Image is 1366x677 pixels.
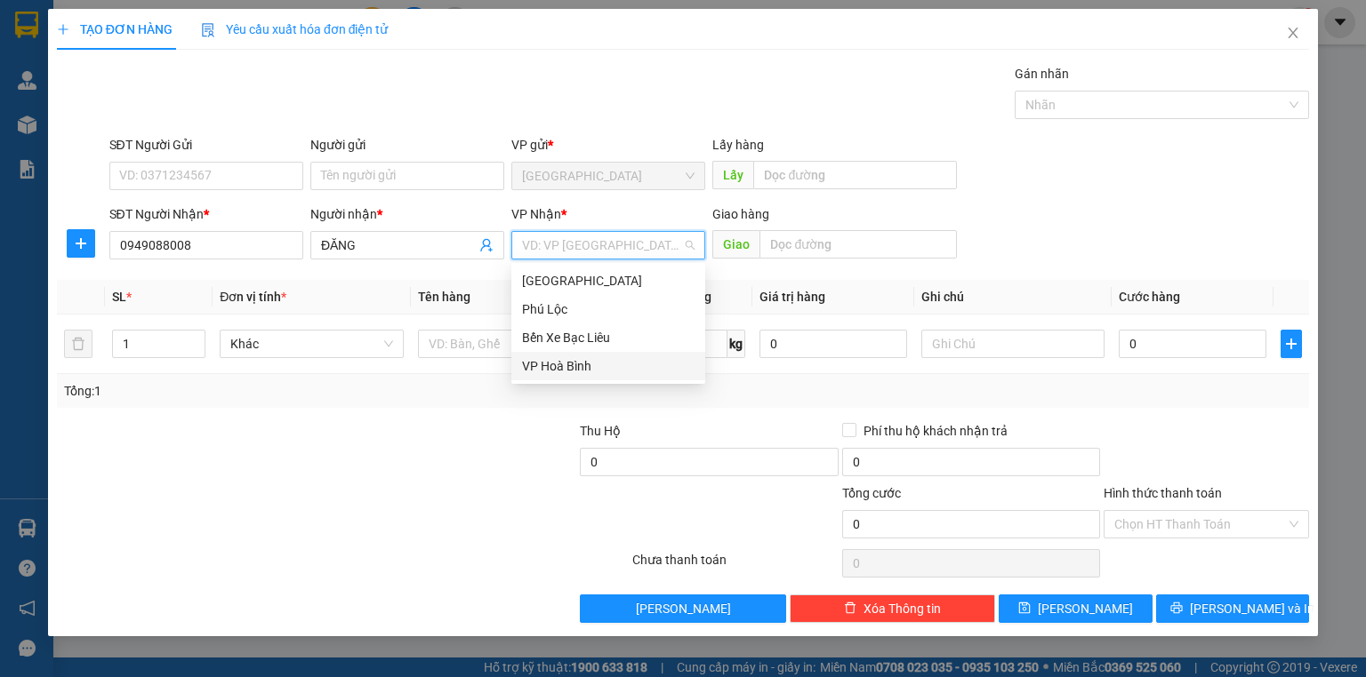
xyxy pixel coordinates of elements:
[856,421,1015,441] span: Phí thu hộ khách nhận trả
[511,207,561,221] span: VP Nhận
[310,135,504,155] div: Người gửi
[57,23,69,36] span: plus
[1038,599,1133,618] span: [PERSON_NAME]
[864,599,941,618] span: Xóa Thông tin
[712,161,753,189] span: Lấy
[712,207,769,221] span: Giao hàng
[1286,26,1300,40] span: close
[511,295,705,323] div: Phú Lộc
[479,238,494,252] span: user-add
[109,135,303,155] div: SĐT Người Gửi
[511,135,705,155] div: VP gửi
[759,230,957,259] input: Dọc đường
[1190,599,1314,618] span: [PERSON_NAME] và In
[522,163,695,189] span: Sài Gòn
[844,601,856,616] span: delete
[790,594,995,623] button: deleteXóa Thông tin
[1119,290,1180,304] span: Cước hàng
[67,229,95,258] button: plus
[1156,594,1310,623] button: printer[PERSON_NAME] và In
[511,323,705,352] div: Bến Xe Bạc Liêu
[999,594,1153,623] button: save[PERSON_NAME]
[64,381,528,401] div: Tổng: 1
[522,328,695,347] div: Bến Xe Bạc Liêu
[580,424,621,438] span: Thu Hộ
[759,290,825,304] span: Giá trị hàng
[753,161,957,189] input: Dọc đường
[1015,67,1069,81] label: Gán nhãn
[1281,330,1302,358] button: plus
[109,204,303,224] div: SĐT Người Nhận
[1018,601,1031,616] span: save
[759,330,907,358] input: 0
[68,236,94,251] span: plus
[511,352,705,380] div: VP Hoà Bình
[914,280,1112,315] th: Ghi chú
[418,290,470,304] span: Tên hàng
[201,23,215,37] img: icon
[712,230,759,259] span: Giao
[64,330,92,358] button: delete
[511,267,705,295] div: Sài Gòn
[201,22,389,36] span: Yêu cầu xuất hóa đơn điện tử
[921,330,1105,358] input: Ghi Chú
[112,290,126,304] span: SL
[1282,337,1301,351] span: plus
[842,486,901,500] span: Tổng cước
[522,271,695,291] div: [GEOGRAPHIC_DATA]
[57,22,173,36] span: TẠO ĐƠN HÀNG
[310,204,504,224] div: Người nhận
[727,330,745,358] span: kg
[636,599,731,618] span: [PERSON_NAME]
[631,550,840,581] div: Chưa thanh toán
[1170,601,1183,616] span: printer
[418,330,601,358] input: VD: Bàn, Ghế
[712,138,764,152] span: Lấy hàng
[580,594,785,623] button: [PERSON_NAME]
[522,299,695,319] div: Phú Lộc
[230,331,392,357] span: Khác
[1104,486,1222,500] label: Hình thức thanh toán
[220,290,286,304] span: Đơn vị tính
[522,356,695,376] div: VP Hoà Bình
[1268,9,1318,59] button: Close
